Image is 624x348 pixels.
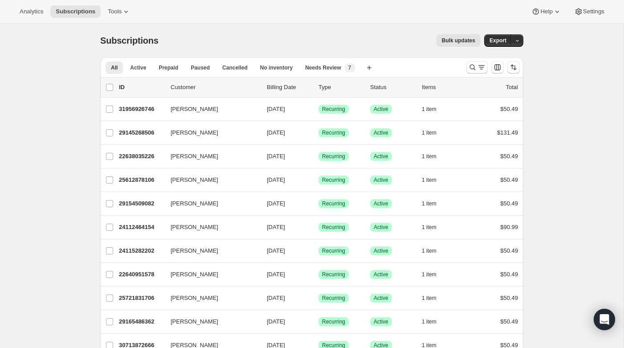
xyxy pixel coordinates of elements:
span: Active [374,129,388,136]
button: [PERSON_NAME] [165,102,254,116]
span: [DATE] [267,318,285,325]
div: 29165486362[PERSON_NAME][DATE]SuccessRecurringSuccessActive1 item$50.49 [119,315,518,328]
span: 1 item [422,295,436,302]
div: 29154509082[PERSON_NAME][DATE]SuccessRecurringSuccessActive1 item$50.49 [119,197,518,210]
span: $50.49 [500,247,518,254]
div: 25612878106[PERSON_NAME][DATE]SuccessRecurringSuccessActive1 item$50.49 [119,174,518,186]
button: [PERSON_NAME] [165,197,254,211]
button: 1 item [422,245,446,257]
span: $50.49 [500,106,518,112]
button: 1 item [422,315,446,328]
span: Recurring [322,295,345,302]
span: Recurring [322,153,345,160]
button: 1 item [422,174,446,186]
button: Sort the results [507,61,520,74]
span: [DATE] [267,106,285,112]
div: 31956926746[PERSON_NAME][DATE]SuccessRecurringSuccessActive1 item$50.49 [119,103,518,115]
span: [PERSON_NAME] [171,199,218,208]
button: [PERSON_NAME] [165,267,254,282]
span: Subscriptions [100,36,159,45]
p: 22640951578 [119,270,163,279]
button: Subscriptions [50,5,101,18]
div: 24112464154[PERSON_NAME][DATE]SuccessRecurringSuccessActive1 item$90.99 [119,221,518,233]
span: $50.49 [500,271,518,278]
span: [PERSON_NAME] [171,105,218,114]
button: Search and filter results [466,61,488,74]
button: Analytics [14,5,49,18]
button: [PERSON_NAME] [165,315,254,329]
button: Help [526,5,567,18]
div: 22640951578[PERSON_NAME][DATE]SuccessRecurringSuccessActive1 item$50.49 [119,268,518,281]
p: 22638035226 [119,152,163,161]
span: [PERSON_NAME] [171,176,218,184]
span: Recurring [322,176,345,184]
button: 1 item [422,268,446,281]
span: 7 [348,64,351,71]
span: Needs Review [305,64,341,71]
span: No inventory [260,64,293,71]
span: Active [374,176,388,184]
p: 25721831706 [119,294,163,303]
button: [PERSON_NAME] [165,126,254,140]
span: $50.49 [500,295,518,301]
span: Settings [583,8,604,15]
span: Recurring [322,318,345,325]
span: $90.99 [500,224,518,230]
span: $50.49 [500,176,518,183]
span: Active [374,106,388,113]
span: [DATE] [267,176,285,183]
span: Analytics [20,8,43,15]
div: 22638035226[PERSON_NAME][DATE]SuccessRecurringSuccessActive1 item$50.49 [119,150,518,163]
p: Status [370,83,415,92]
span: Prepaid [159,64,178,71]
span: Tools [108,8,122,15]
span: 1 item [422,176,436,184]
p: 31956926746 [119,105,163,114]
span: Bulk updates [442,37,475,44]
span: Export [489,37,506,44]
span: $50.49 [500,153,518,160]
span: Recurring [322,247,345,254]
span: [PERSON_NAME] [171,128,218,137]
p: Customer [171,83,260,92]
span: [PERSON_NAME] [171,223,218,232]
div: Type [318,83,363,92]
div: 24115282202[PERSON_NAME][DATE]SuccessRecurringSuccessActive1 item$50.49 [119,245,518,257]
span: $50.49 [500,200,518,207]
div: Open Intercom Messenger [594,309,615,330]
span: [PERSON_NAME] [171,246,218,255]
span: Active [374,318,388,325]
p: 25612878106 [119,176,163,184]
p: 24112464154 [119,223,163,232]
button: Bulk updates [436,34,481,47]
button: Customize table column order and visibility [491,61,504,74]
button: Export [484,34,512,47]
span: Paused [191,64,210,71]
span: All [111,64,118,71]
span: Recurring [322,200,345,207]
button: Settings [569,5,610,18]
span: [DATE] [267,224,285,230]
button: 1 item [422,221,446,233]
span: Recurring [322,224,345,231]
span: [PERSON_NAME] [171,294,218,303]
span: Recurring [322,129,345,136]
span: Active [374,200,388,207]
span: Active [374,271,388,278]
span: Active [130,64,146,71]
span: [DATE] [267,295,285,301]
div: Items [422,83,466,92]
span: 1 item [422,224,436,231]
button: [PERSON_NAME] [165,149,254,164]
span: 1 item [422,106,436,113]
span: [PERSON_NAME] [171,152,218,161]
span: $131.49 [497,129,518,136]
span: Active [374,224,388,231]
span: Active [374,295,388,302]
span: [DATE] [267,153,285,160]
span: Active [374,247,388,254]
p: Billing Date [267,83,311,92]
button: 1 item [422,197,446,210]
span: Active [374,153,388,160]
p: 29154509082 [119,199,163,208]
